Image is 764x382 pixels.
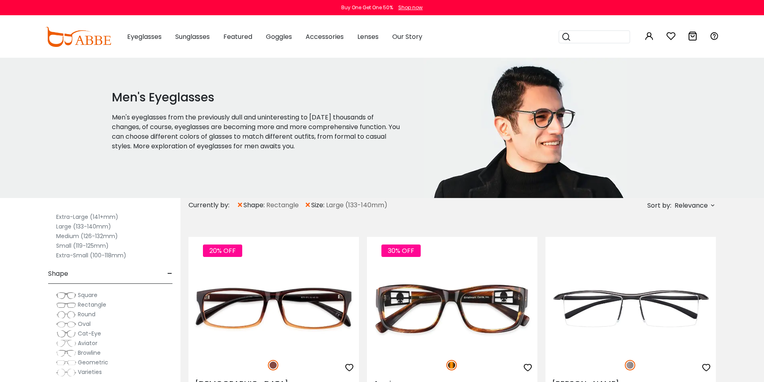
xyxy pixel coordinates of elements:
[167,264,172,283] span: -
[56,368,76,377] img: Varieties.png
[392,32,422,41] span: Our Story
[56,340,76,348] img: Aviator.png
[78,301,106,309] span: Rectangle
[647,201,671,210] span: Sort by:
[341,4,393,11] div: Buy One Get One 50%
[357,32,379,41] span: Lenses
[56,330,76,338] img: Cat-Eye.png
[112,113,404,151] p: Men's eyeglasses from the previously dull and uninteresting to [DATE] thousands of changes, of co...
[78,358,108,366] span: Geometric
[56,241,109,251] label: Small (119-125mm)
[56,349,76,357] img: Browline.png
[675,198,708,213] span: Relevance
[56,291,76,299] img: Square.png
[545,266,716,351] img: Gun Thomas - Metal ,Adjust Nose Pads
[398,4,423,11] div: Shop now
[127,32,162,41] span: Eyeglasses
[203,245,242,257] span: 20% OFF
[306,32,344,41] span: Accessories
[78,368,102,376] span: Varieties
[56,251,126,260] label: Extra-Small (100-118mm)
[56,231,118,241] label: Medium (126-132mm)
[78,291,97,299] span: Square
[311,200,326,210] span: size:
[266,200,299,210] span: Rectangle
[188,266,359,351] img: Brown Isaiah - TR ,Universal Bridge Fit
[223,32,252,41] span: Featured
[394,4,423,11] a: Shop now
[56,301,76,309] img: Rectangle.png
[78,349,101,357] span: Browline
[48,264,68,283] span: Shape
[304,198,311,212] span: ×
[56,212,118,222] label: Extra-Large (141+mm)
[625,360,635,370] img: Gun
[424,58,627,198] img: men's eyeglasses
[56,320,76,328] img: Oval.png
[112,90,404,105] h1: Men's Eyeglasses
[268,360,278,370] img: Brown
[188,198,237,212] div: Currently by:
[381,245,421,257] span: 30% OFF
[237,198,243,212] span: ×
[56,311,76,319] img: Round.png
[45,27,111,47] img: abbeglasses.com
[78,329,101,338] span: Cat-Eye
[78,320,91,328] span: Oval
[175,32,210,41] span: Sunglasses
[446,360,457,370] img: Tortoise
[78,339,97,347] span: Aviator
[56,222,111,231] label: Large (133-140mm)
[367,266,537,351] img: Tortoise Aegis - TR ,Universal Bridge Fit
[266,32,292,41] span: Goggles
[78,310,95,318] span: Round
[243,200,266,210] span: shape:
[326,200,387,210] span: Large (133-140mm)
[56,359,76,367] img: Geometric.png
